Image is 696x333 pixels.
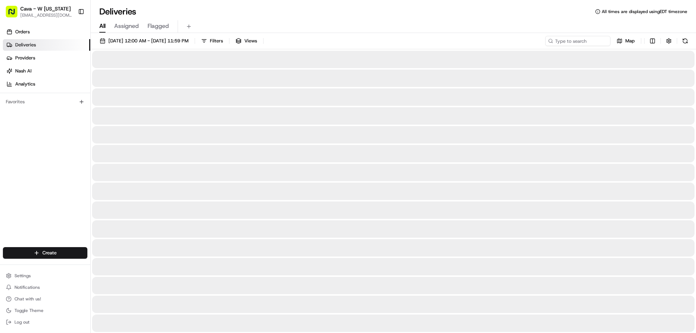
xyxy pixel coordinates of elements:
[3,271,87,281] button: Settings
[210,38,223,44] span: Filters
[3,3,75,20] button: Cava - W [US_STATE][EMAIL_ADDRESS][DOMAIN_NAME]
[625,38,635,44] span: Map
[99,6,136,17] h1: Deliveries
[14,273,31,279] span: Settings
[14,284,40,290] span: Notifications
[3,96,87,108] div: Favorites
[198,36,226,46] button: Filters
[3,65,90,77] a: Nash AI
[3,247,87,259] button: Create
[14,308,43,313] span: Toggle Theme
[99,22,105,30] span: All
[15,42,36,48] span: Deliveries
[3,305,87,316] button: Toggle Theme
[613,36,638,46] button: Map
[14,319,29,325] span: Log out
[15,29,30,35] span: Orders
[3,52,90,64] a: Providers
[3,317,87,327] button: Log out
[602,9,687,14] span: All times are displayed using EDT timezone
[3,282,87,292] button: Notifications
[15,68,32,74] span: Nash AI
[3,78,90,90] a: Analytics
[3,294,87,304] button: Chat with us!
[42,250,57,256] span: Create
[108,38,188,44] span: [DATE] 12:00 AM - [DATE] 11:59 PM
[114,22,139,30] span: Assigned
[14,296,41,302] span: Chat with us!
[15,81,35,87] span: Analytics
[148,22,169,30] span: Flagged
[244,38,257,44] span: Views
[20,12,72,18] button: [EMAIL_ADDRESS][DOMAIN_NAME]
[680,36,690,46] button: Refresh
[96,36,192,46] button: [DATE] 12:00 AM - [DATE] 11:59 PM
[3,26,90,38] a: Orders
[232,36,260,46] button: Views
[20,5,71,12] button: Cava - W [US_STATE]
[3,39,90,51] a: Deliveries
[15,55,35,61] span: Providers
[545,36,610,46] input: Type to search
